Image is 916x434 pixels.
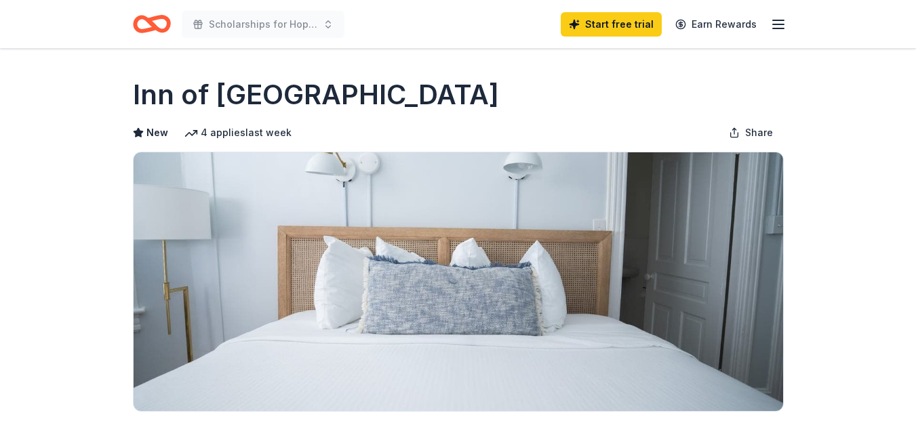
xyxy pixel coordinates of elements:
button: Scholarships for Hope Beef and Ale [182,11,344,38]
a: Start free trial [561,12,662,37]
div: 4 applies last week [184,125,292,141]
span: Scholarships for Hope Beef and Ale [209,16,317,32]
h1: Inn of [GEOGRAPHIC_DATA] [133,76,499,114]
span: New [146,125,168,141]
span: Share [745,125,773,141]
button: Share [718,119,784,146]
a: Home [133,8,171,40]
a: Earn Rewards [667,12,765,37]
img: Image for Inn of Cape May [134,152,783,411]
